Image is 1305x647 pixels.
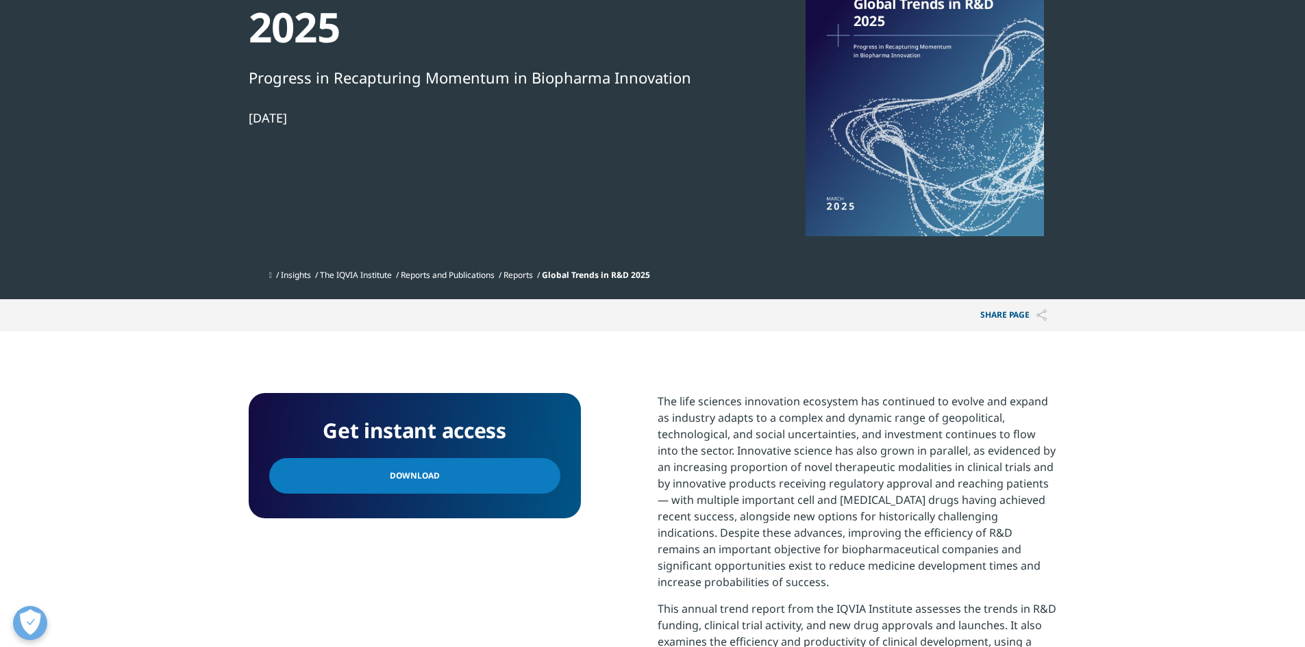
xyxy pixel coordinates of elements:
[249,66,719,89] div: Progress in Recapturing Momentum in Biopharma Innovation
[249,110,719,126] div: [DATE]
[504,269,533,281] a: Reports
[401,269,495,281] a: Reports and Publications
[542,269,650,281] span: Global Trends in R&D 2025
[13,606,47,640] button: Open Preferences
[269,458,560,494] a: Download
[269,414,560,448] h4: Get instant access
[970,299,1057,331] button: Share PAGEShare PAGE
[658,393,1057,600] p: The life sciences innovation ecosystem has continued to evolve and expand as industry adapts to a...
[281,269,311,281] a: Insights
[390,468,440,483] span: Download
[320,269,392,281] a: The IQVIA Institute
[1036,309,1047,321] img: Share PAGE
[970,299,1057,331] p: Share PAGE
